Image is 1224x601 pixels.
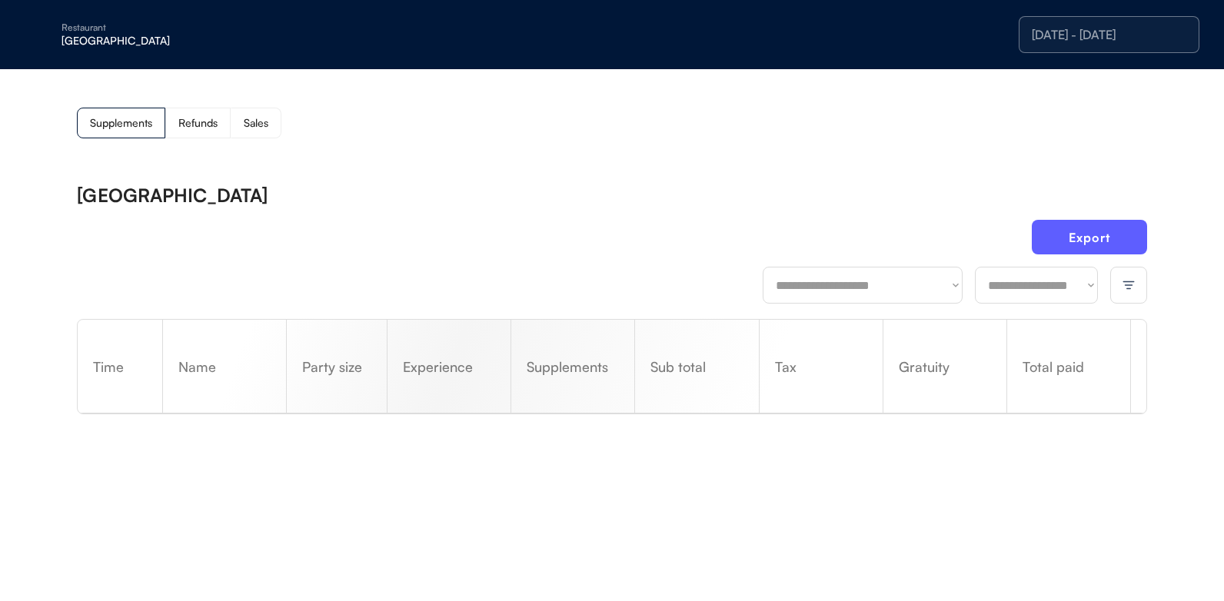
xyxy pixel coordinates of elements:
div: Restaurant [62,23,255,32]
div: [GEOGRAPHIC_DATA] [77,186,268,204]
div: Sub total [635,360,758,374]
div: Gratuity [883,360,1006,374]
div: Refund [1131,325,1146,408]
div: Total paid [1007,360,1130,374]
img: filter-lines.svg [1122,278,1136,292]
div: Experience [387,360,511,374]
img: yH5BAEAAAAALAAAAAABAAEAAAIBRAA7 [31,22,55,47]
div: Tax [760,360,883,374]
div: Supplements [90,118,152,128]
button: Export [1032,220,1147,254]
div: Refunds [178,118,218,128]
div: Time [78,360,162,374]
div: Party size [287,360,387,374]
div: Supplements [511,360,634,374]
div: Name [163,360,286,374]
div: Sales [244,118,268,128]
div: [GEOGRAPHIC_DATA] [62,35,255,46]
div: [DATE] - [DATE] [1032,28,1186,41]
